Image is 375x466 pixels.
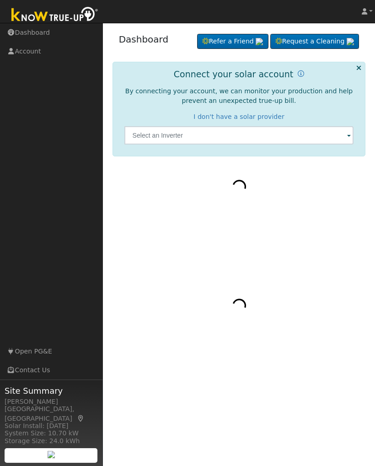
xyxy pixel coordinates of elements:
[77,415,85,422] a: Map
[256,38,263,45] img: retrieve
[5,385,98,397] span: Site Summary
[270,34,359,49] a: Request a Cleaning
[347,38,354,45] img: retrieve
[5,404,98,423] div: [GEOGRAPHIC_DATA], [GEOGRAPHIC_DATA]
[197,34,268,49] a: Refer a Friend
[174,69,293,80] h1: Connect your solar account
[5,421,98,431] div: Solar Install: [DATE]
[193,113,284,120] a: I don't have a solar provider
[5,429,98,438] div: System Size: 10.70 kW
[124,126,354,145] input: Select an Inverter
[48,451,55,458] img: retrieve
[7,5,103,26] img: Know True-Up
[125,87,353,104] span: By connecting your account, we can monitor your production and help prevent an unexpected true-up...
[5,397,98,407] div: [PERSON_NAME]
[119,34,169,45] a: Dashboard
[5,436,98,446] div: Storage Size: 24.0 kWh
